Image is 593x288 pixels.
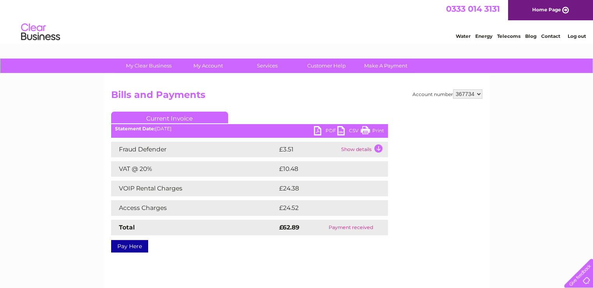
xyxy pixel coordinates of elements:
td: Payment received [314,220,388,235]
h2: Bills and Payments [111,89,482,104]
strong: Total [119,224,135,231]
div: Clear Business is a trading name of Verastar Limited (registered in [GEOGRAPHIC_DATA] No. 3667643... [113,4,481,38]
td: Fraud Defender [111,142,277,157]
a: Print [361,126,384,137]
td: Show details [339,142,388,157]
td: VOIP Rental Charges [111,181,277,196]
a: Current Invoice [111,112,228,123]
a: Customer Help [294,59,359,73]
a: CSV [337,126,361,137]
b: Statement Date: [115,126,155,132]
a: Telecoms [497,33,520,39]
a: Services [235,59,299,73]
a: PDF [314,126,337,137]
td: £10.48 [277,161,372,177]
td: £24.52 [277,200,372,216]
a: Water [456,33,471,39]
a: Log out [567,33,586,39]
a: My Clear Business [117,59,181,73]
td: Access Charges [111,200,277,216]
a: Energy [475,33,492,39]
strong: £62.89 [279,224,299,231]
a: Make A Payment [354,59,418,73]
a: Blog [525,33,536,39]
a: Contact [541,33,560,39]
td: £3.51 [277,142,339,157]
td: VAT @ 20% [111,161,277,177]
td: £24.38 [277,181,372,196]
a: Pay Here [111,240,148,252]
img: logo.png [21,20,60,44]
a: 0333 014 3131 [446,4,500,14]
div: [DATE] [111,126,388,132]
div: Account number [412,89,482,99]
a: My Account [176,59,240,73]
